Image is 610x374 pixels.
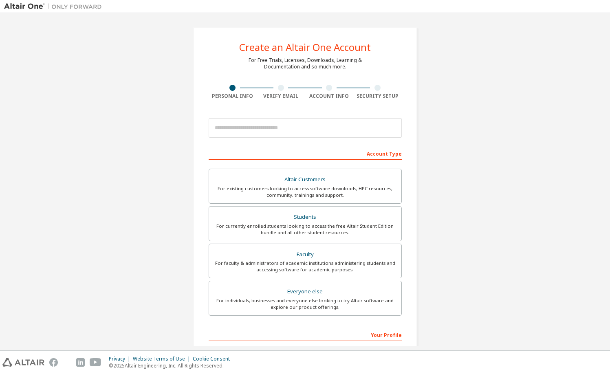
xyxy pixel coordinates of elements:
div: For currently enrolled students looking to access the free Altair Student Edition bundle and all ... [214,223,396,236]
div: Students [214,211,396,223]
img: Altair One [4,2,106,11]
img: linkedin.svg [76,358,85,367]
img: facebook.svg [49,358,58,367]
div: Faculty [214,249,396,260]
label: Last Name [308,345,402,352]
label: First Name [209,345,303,352]
div: Security Setup [353,93,402,99]
div: Account Info [305,93,354,99]
div: Everyone else [214,286,396,297]
img: altair_logo.svg [2,358,44,367]
img: youtube.svg [90,358,101,367]
div: Create an Altair One Account [239,42,371,52]
div: For individuals, businesses and everyone else looking to try Altair software and explore our prod... [214,297,396,310]
div: Verify Email [257,93,305,99]
div: Account Type [209,147,402,160]
div: For faculty & administrators of academic institutions administering students and accessing softwa... [214,260,396,273]
div: For existing customers looking to access software downloads, HPC resources, community, trainings ... [214,185,396,198]
div: For Free Trials, Licenses, Downloads, Learning & Documentation and so much more. [249,57,362,70]
div: Personal Info [209,93,257,99]
div: Privacy [109,356,133,362]
div: Website Terms of Use [133,356,193,362]
div: Cookie Consent [193,356,235,362]
div: Altair Customers [214,174,396,185]
p: © 2025 Altair Engineering, Inc. All Rights Reserved. [109,362,235,369]
div: Your Profile [209,328,402,341]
